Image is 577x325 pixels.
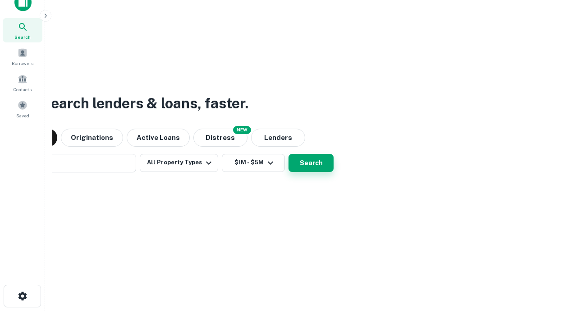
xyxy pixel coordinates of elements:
[222,154,285,172] button: $1M - $5M
[193,129,247,147] button: Search distressed loans with lien and other non-mortgage details.
[532,253,577,296] iframe: Chat Widget
[140,154,218,172] button: All Property Types
[41,93,248,114] h3: Search lenders & loans, faster.
[3,44,42,69] a: Borrowers
[3,97,42,121] a: Saved
[3,18,42,42] a: Search
[61,129,123,147] button: Originations
[251,129,305,147] button: Lenders
[3,70,42,95] a: Contacts
[16,112,29,119] span: Saved
[127,129,190,147] button: Active Loans
[14,33,31,41] span: Search
[288,154,334,172] button: Search
[12,60,33,67] span: Borrowers
[14,86,32,93] span: Contacts
[233,126,251,134] div: NEW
